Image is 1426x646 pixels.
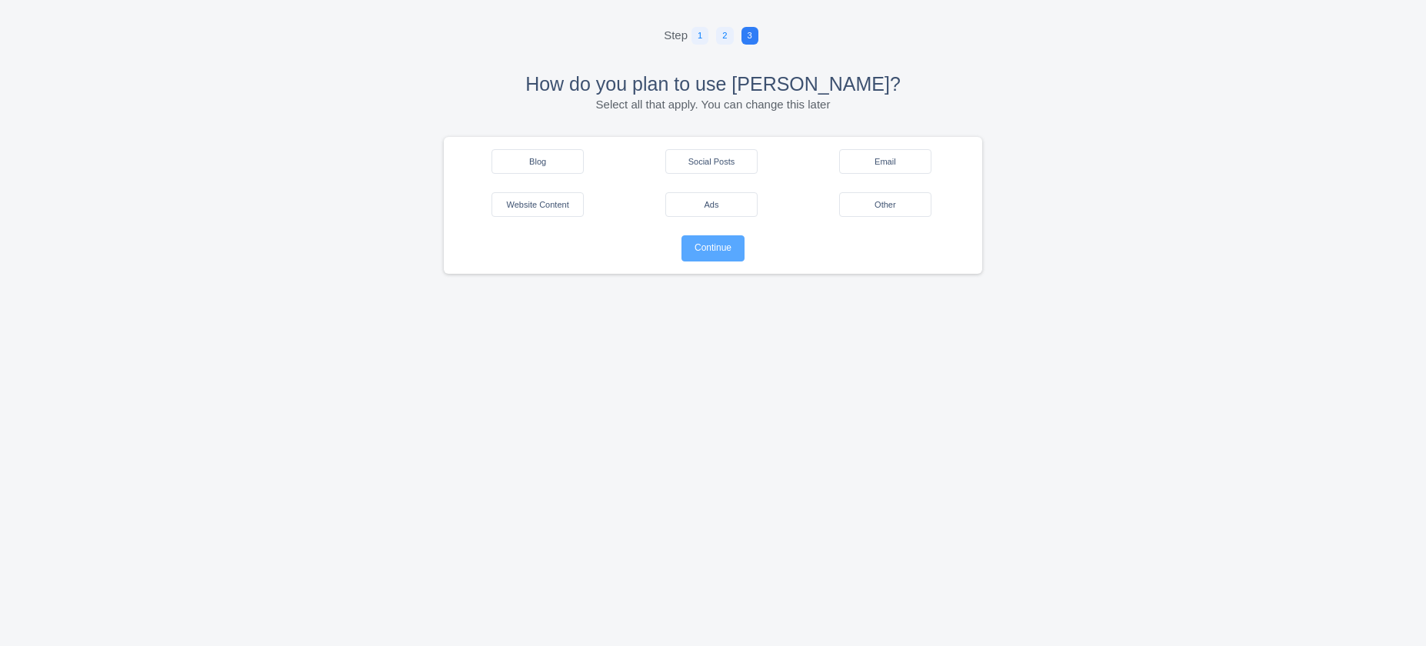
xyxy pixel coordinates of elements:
[665,149,758,174] button: Social Posts
[491,192,584,217] button: Website Content
[691,27,708,45] span: 1
[839,192,931,217] button: Other
[741,27,758,45] span: 3
[665,192,758,217] button: Ads
[35,96,1391,114] p: Select all that apply. You can change this later
[664,27,688,45] span: Step
[491,149,584,174] button: Blog
[839,149,931,174] button: Email
[681,235,745,261] button: Continue
[716,27,733,45] span: 2
[35,72,1391,96] h4: How do you plan to use [PERSON_NAME]?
